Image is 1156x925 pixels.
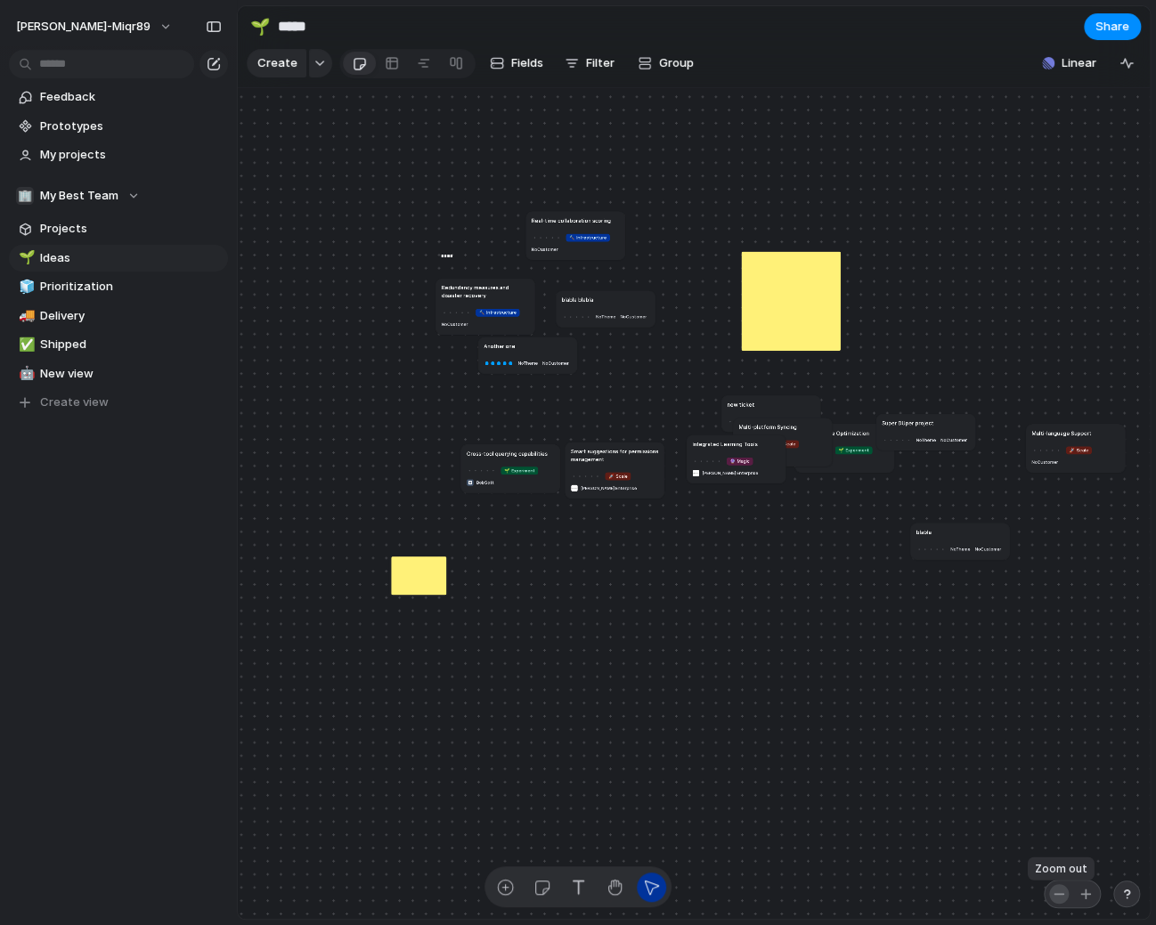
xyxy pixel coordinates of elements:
[504,467,534,473] span: Experiment
[834,444,875,455] button: 🌱Experiment
[562,296,594,304] h1: blabla blabla
[801,429,869,437] h1: Landing Page Optimization
[1084,13,1141,40] button: Share
[916,528,932,536] h1: blabla
[1035,50,1103,77] button: Linear
[1062,54,1096,72] span: Linear
[40,394,109,411] span: Create view
[784,416,813,426] button: NoCustomer
[479,309,517,315] span: Infrastructure
[250,14,270,38] div: 🌱
[729,458,749,464] span: Magic
[465,476,495,487] button: BobSoft
[247,49,306,77] button: Create
[882,418,933,426] h1: Super DUper project
[40,307,222,325] span: Delivery
[916,437,936,442] span: No Theme
[974,546,1001,551] span: No Customer
[596,313,615,319] span: No Theme
[16,18,151,36] span: [PERSON_NAME]-miqr89
[474,307,521,318] button: 🔨Infrastructure
[16,187,34,205] div: 🏢
[479,309,484,314] span: 🔨
[40,336,222,353] span: Shipped
[771,438,801,449] button: 🚀Scale
[40,220,222,238] span: Projects
[569,234,574,239] span: 🔨
[1069,447,1087,453] span: Scale
[1028,856,1095,880] div: Zoom out
[542,360,569,365] span: No Customer
[603,470,632,481] button: 🚀Scale
[442,321,468,327] span: No Customer
[9,84,228,110] a: Feedback
[257,54,297,72] span: Create
[1064,444,1094,455] button: 🚀Scale
[467,449,548,457] h1: Cross-tool querying capabilities
[1095,18,1129,36] span: Share
[40,187,118,205] span: My Best Team
[532,216,611,224] h1: Real-time collaboration scoring
[621,313,647,319] span: No Customer
[690,467,760,478] button: [PERSON_NAME] Enterprise
[760,416,783,426] button: NoTheme
[518,360,538,365] span: No Theme
[511,54,543,72] span: Fields
[517,358,540,369] button: NoTheme
[973,543,1003,554] button: NoCustomer
[1031,458,1058,464] span: No Customer
[569,483,639,493] button: [PERSON_NAME] Enterprise
[40,88,222,106] span: Feedback
[19,363,31,384] div: 🤖
[1069,447,1074,452] span: 🚀
[569,234,606,240] span: Infrastructure
[483,49,550,77] button: Fields
[729,458,735,463] span: 🔮
[440,319,469,329] button: NoCustomer
[702,469,758,475] span: [PERSON_NAME] Enterprise
[939,434,968,445] button: NoCustomer
[40,365,222,383] span: New view
[586,54,615,72] span: Filter
[838,447,868,453] span: Experiment
[504,467,509,473] span: 🌱
[9,142,228,168] a: My projects
[727,400,753,408] h1: new ticket
[246,12,274,41] button: 🌱
[725,456,754,467] button: 🔮Magic
[659,54,694,72] span: Group
[9,273,228,300] a: 🧊Prioritization
[9,183,228,209] button: 🏢My Best Team
[9,331,228,358] a: ✅Shipped
[776,441,794,447] span: Scale
[558,49,622,77] button: Filter
[40,278,222,296] span: Prioritization
[9,389,228,416] button: Create view
[532,247,558,252] span: No Customer
[915,434,938,445] button: NoTheme
[16,249,34,267] button: 🌱
[19,277,31,297] div: 🧊
[9,361,228,387] a: 🤖New view
[442,283,529,299] h1: Redundancy measures and disaster recovery
[594,311,617,321] button: NoTheme
[940,437,967,442] span: No Customer
[9,215,228,242] a: Projects
[8,12,182,41] button: [PERSON_NAME]-miqr89
[948,543,972,554] button: NoTheme
[476,479,494,485] span: BobSoft
[541,358,570,369] button: NoCustomer
[9,303,228,329] a: 🚚Delivery
[16,307,34,325] button: 🚚
[581,484,637,491] span: [PERSON_NAME] Enterprise
[564,232,611,243] button: 🔨Infrastructure
[799,457,828,467] button: NoCustomer
[16,278,34,296] button: 🧊
[9,245,228,272] a: 🌱Ideas
[16,365,34,383] button: 🤖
